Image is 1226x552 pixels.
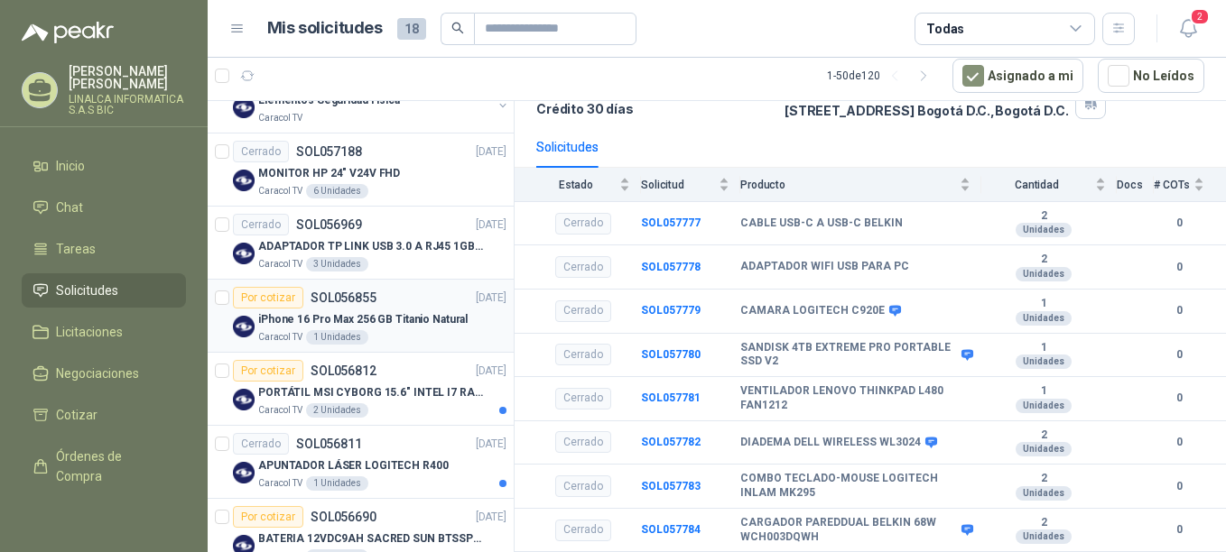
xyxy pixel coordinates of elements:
[641,179,715,191] span: Solicitud
[1190,8,1210,25] span: 2
[22,149,186,183] a: Inicio
[1154,179,1190,191] span: # COTs
[233,170,255,191] img: Company Logo
[476,216,506,234] p: [DATE]
[740,216,903,231] b: CABLE USB-C A USB-C BELKIN
[1154,302,1204,319] b: 0
[641,391,701,404] a: SOL057781
[476,509,506,526] p: [DATE]
[981,179,1091,191] span: Cantidad
[740,304,885,318] b: CAMARA LOGITECH C920E
[981,384,1106,399] b: 1
[1016,529,1072,544] div: Unidades
[641,261,701,273] a: SOL057778
[981,209,1106,224] b: 2
[476,436,506,453] p: [DATE]
[306,257,368,271] div: 3 Unidades
[56,156,85,176] span: Inicio
[22,273,186,308] a: Solicitudes
[476,143,506,161] p: [DATE]
[1016,486,1072,501] div: Unidades
[981,297,1106,311] b: 1
[306,403,368,418] div: 2 Unidades
[740,384,971,412] b: VENTILADOR LENOVO THINKPAD L480 FAN1212
[555,344,611,365] div: Cerrado
[1154,521,1204,538] b: 0
[258,184,302,198] p: Caracol TV
[641,216,701,229] a: SOL057777
[1172,13,1204,45] button: 2
[981,428,1106,443] b: 2
[208,133,514,207] a: CerradoSOL057188[DATE] Company LogoMONITOR HP 24" V24V FHDCaracol TV6 Unidades
[56,239,96,259] span: Tareas
[258,311,468,328] p: iPhone 16 Pro Max 256 GB Titanio Natural
[258,457,449,474] p: APUNTADOR LÁSER LOGITECH R400
[306,184,368,198] div: 6 Unidades
[22,190,186,225] a: Chat
[56,281,118,300] span: Solicitudes
[981,253,1106,267] b: 2
[233,389,255,410] img: Company Logo
[22,315,186,349] a: Licitaciones
[641,436,701,448] a: SOL057782
[981,168,1117,201] th: Cantidad
[740,341,957,369] b: SANDISK 4TB EXTREME PRO PORTABLE SSD V2
[1016,311,1072,326] div: Unidades
[641,168,740,201] th: Solicitud
[258,403,302,418] p: Caracol TV
[952,59,1083,93] button: Asignado a mi
[555,431,611,453] div: Cerrado
[1154,168,1226,201] th: # COTs
[785,103,1068,118] p: [STREET_ADDRESS] Bogotá D.C. , Bogotá D.C.
[1098,59,1204,93] button: No Leídos
[258,257,302,271] p: Caracol TV
[56,322,123,342] span: Licitaciones
[296,145,362,158] p: SOL057188
[981,472,1106,486] b: 2
[1154,434,1204,451] b: 0
[641,348,701,361] a: SOL057780
[69,65,186,90] p: [PERSON_NAME] [PERSON_NAME]
[641,523,701,536] a: SOL057784
[641,480,701,492] a: SOL057783
[555,256,611,278] div: Cerrado
[233,433,289,455] div: Cerrado
[233,97,255,118] img: Company Logo
[22,398,186,432] a: Cotizar
[22,22,114,43] img: Logo peakr
[740,179,956,191] span: Producto
[1154,259,1204,276] b: 0
[56,508,123,528] span: Remisiones
[1016,399,1072,413] div: Unidades
[536,179,616,191] span: Estado
[1154,215,1204,232] b: 0
[641,304,701,317] a: SOL057779
[233,316,255,337] img: Company Logo
[827,61,938,90] div: 1 - 50 de 120
[22,439,186,493] a: Órdenes de Compra
[258,330,302,345] p: Caracol TV
[56,363,139,383] span: Negociaciones
[311,364,376,377] p: SOL056812
[306,476,368,491] div: 1 Unidades
[740,472,971,500] b: COMBO TECLADO-MOUSE LOGITECH INLAM MK295
[740,436,921,450] b: DIADEMA DELL WIRELESS WL3024
[233,243,255,264] img: Company Logo
[1016,223,1072,237] div: Unidades
[56,446,169,486] span: Órdenes de Compra
[1154,346,1204,363] b: 0
[267,15,383,41] h1: Mis solicitudes
[311,511,376,523] p: SOL056690
[258,165,400,182] p: MONITOR HP 24" V24V FHD
[451,22,464,34] span: search
[296,218,362,231] p: SOL056969
[56,405,98,425] span: Cotizar
[311,291,376,304] p: SOL056855
[476,363,506,380] p: [DATE]
[56,198,83,217] span: Chat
